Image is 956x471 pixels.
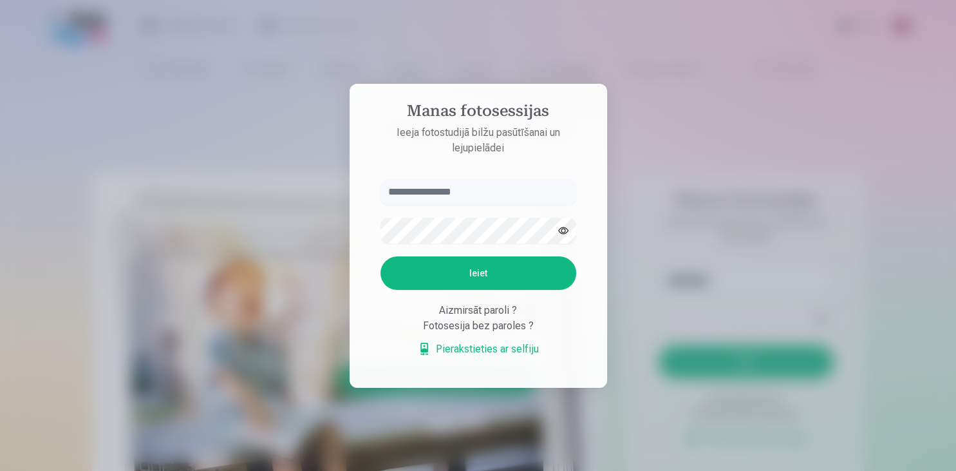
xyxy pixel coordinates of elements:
[380,256,576,290] button: Ieiet
[380,318,576,334] div: Fotosesija bez paroles ?
[418,341,539,357] a: Pierakstieties ar selfiju
[380,303,576,318] div: Aizmirsāt paroli ?
[368,102,589,125] h4: Manas fotosessijas
[368,125,589,156] p: Ieeja fotostudijā bilžu pasūtīšanai un lejupielādei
